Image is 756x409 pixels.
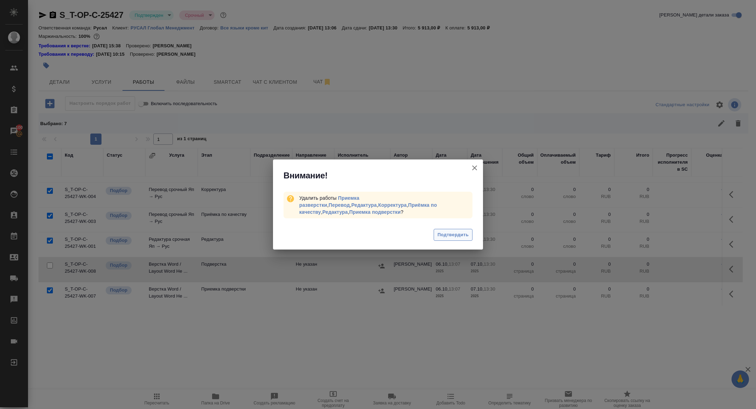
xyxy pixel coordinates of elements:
[283,170,328,181] span: Внимание!
[299,202,437,215] a: Приёмка по качеству
[351,202,378,208] span: ,
[299,195,359,208] span: ,
[299,195,359,208] a: Приемка разверстки
[299,202,437,215] span: ,
[299,195,472,216] div: Удалить работы
[322,209,348,215] a: Редактура
[329,202,351,208] span: ,
[434,229,472,241] button: Подтвердить
[349,209,401,215] a: Приемка подверстки
[351,202,377,208] a: Редактура
[378,202,408,208] span: ,
[322,209,349,215] span: ,
[349,209,404,215] span: ?
[329,202,350,208] a: Перевод
[437,231,469,239] span: Подтвердить
[378,202,406,208] a: Корректура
